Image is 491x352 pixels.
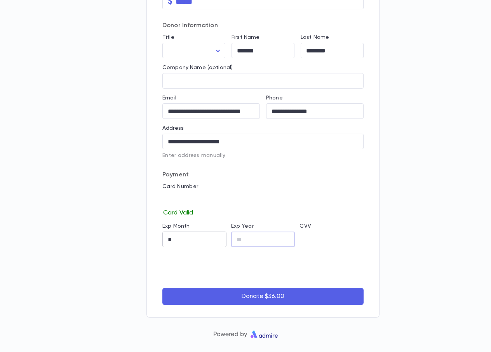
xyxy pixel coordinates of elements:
p: Card Number [162,183,364,190]
label: Email [162,95,176,101]
label: Phone [266,95,283,101]
p: CVV [299,223,364,229]
p: Enter address manually [162,152,364,159]
button: Donate $36.00 [162,288,364,305]
iframe: cvv [299,232,364,247]
label: First Name [232,34,259,40]
label: Exp Month [162,223,190,229]
label: Last Name [301,34,329,40]
iframe: card [162,192,364,207]
div: ​ [162,43,225,58]
label: Address [162,125,184,131]
p: Payment [162,171,364,179]
p: Card Valid [162,207,364,217]
label: Company Name (optional) [162,64,233,71]
label: Title [162,34,174,40]
p: Donor Information [162,22,364,30]
label: Exp Year [231,223,254,229]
